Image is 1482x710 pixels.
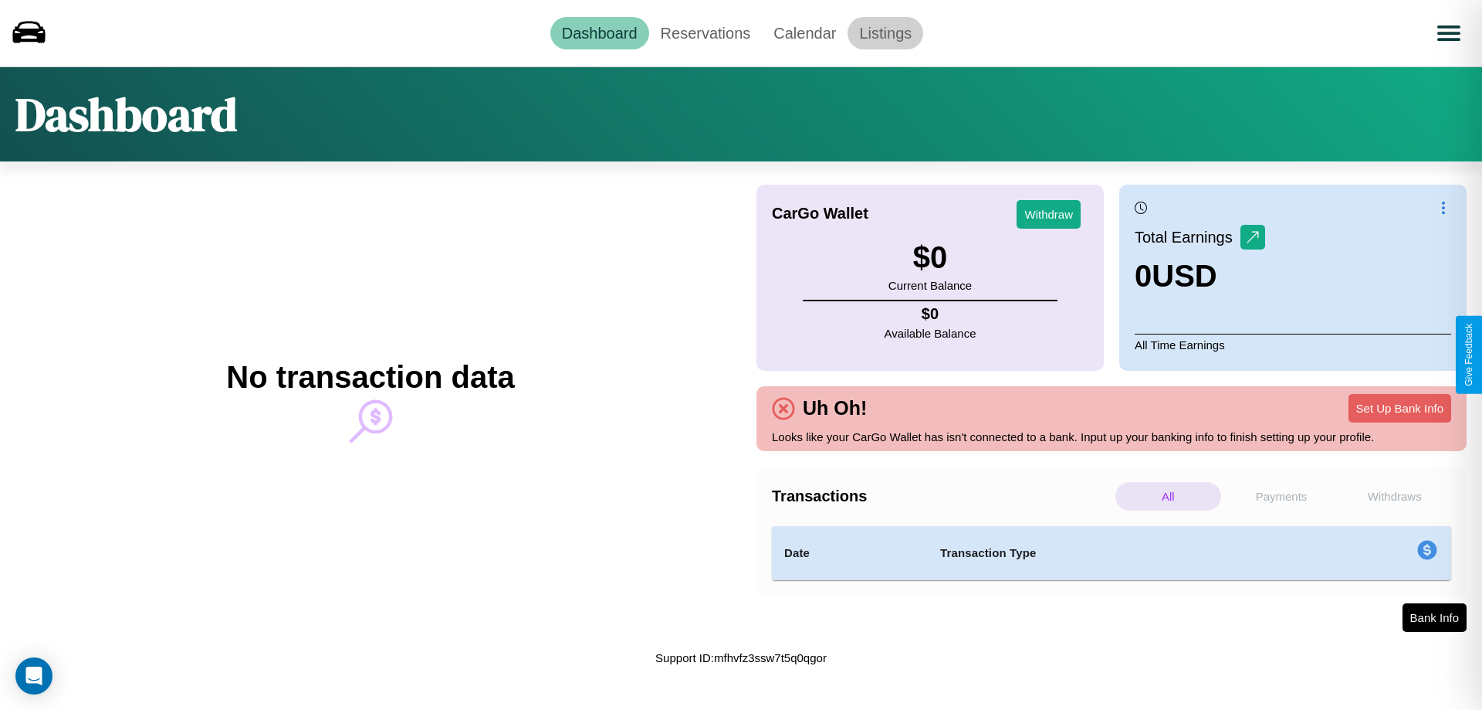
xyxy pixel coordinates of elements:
button: Bank Info [1402,603,1467,632]
button: Open menu [1427,12,1470,55]
h3: 0 USD [1135,259,1265,294]
div: Give Feedback [1463,324,1474,386]
h4: Transaction Type [940,544,1291,562]
p: All [1115,482,1221,511]
a: Dashboard [550,17,649,49]
h1: Dashboard [15,83,237,146]
a: Reservations [649,17,763,49]
h4: CarGo Wallet [772,205,868,223]
p: Total Earnings [1135,223,1240,251]
a: Calendar [762,17,848,49]
h2: No transaction data [226,360,514,395]
p: Payments [1229,482,1335,511]
button: Set Up Bank Info [1348,394,1451,423]
h4: $ 0 [885,305,976,323]
p: All Time Earnings [1135,334,1451,355]
p: Current Balance [888,275,972,296]
h4: Uh Oh! [795,397,875,420]
button: Withdraw [1017,200,1081,229]
h4: Transactions [772,487,1111,505]
p: Available Balance [885,323,976,344]
a: Listings [848,17,923,49]
p: Support ID: mfhvfz3ssw7t5q0qgor [655,647,827,668]
h3: $ 0 [888,240,972,275]
div: Open Intercom Messenger [15,657,52,695]
table: simple table [772,526,1451,580]
p: Looks like your CarGo Wallet has isn't connected to a bank. Input up your banking info to finish ... [772,426,1451,447]
p: Withdraws [1342,482,1447,511]
h4: Date [784,544,915,562]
